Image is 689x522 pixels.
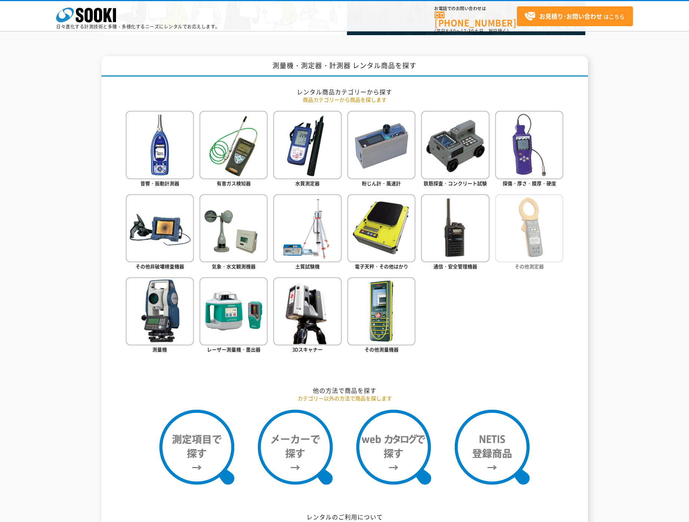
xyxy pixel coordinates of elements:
img: 測量機 [126,277,194,345]
img: 粉じん計・風速計 [347,111,415,179]
span: 17:30 [461,28,474,34]
img: メーカーで探す [258,410,333,485]
span: 測量機 [152,346,167,353]
img: レーザー測量機・墨出器 [199,277,268,345]
a: 土質試験機 [273,194,341,272]
img: その他測量機器 [347,277,415,345]
a: 探傷・厚さ・膜厚・硬度 [495,111,563,188]
a: 有害ガス検知器 [199,111,268,188]
a: 音響・振動計測器 [126,111,194,188]
a: 通信・安全管理機器 [421,194,489,272]
img: 電子天秤・その他はかり [347,194,415,262]
span: 8:50 [446,28,456,34]
span: (平日 ～ 土日、祝日除く) [435,28,509,34]
img: その他測定器 [495,194,563,262]
a: レーザー測量機・墨出器 [199,277,268,355]
h2: レンタル商品カテゴリーから探す [126,88,564,96]
h2: レンタルのご利用について [126,513,564,521]
span: 音響・振動計測器 [140,180,179,187]
p: 日々進化する計測技術と多種・多様化するニーズにレンタルでお応えします。 [56,24,220,29]
a: 電子天秤・その他はかり [347,194,415,272]
span: その他非破壊検査機器 [135,263,184,270]
span: 3Dスキャナー [292,346,323,353]
span: その他測定器 [515,263,544,270]
span: レーザー測量機・墨出器 [207,346,260,353]
img: その他非破壊検査機器 [126,194,194,262]
img: 3Dスキャナー [273,277,341,345]
img: 水質測定器 [273,111,341,179]
a: その他非破壊検査機器 [126,194,194,272]
a: お見積り･お問い合わせはこちら [517,6,633,26]
a: 鉄筋探査・コンクリート試験 [421,111,489,188]
a: その他測量機器 [347,277,415,355]
img: 気象・水文観測機器 [199,194,268,262]
a: 水質測定器 [273,111,341,188]
span: 電子天秤・その他はかり [355,263,408,270]
p: カテゴリー以外の方法で商品を探します [126,394,564,402]
img: 土質試験機 [273,194,341,262]
h1: 測量機・測定器・計測器 レンタル商品を探す [101,56,588,77]
a: 3Dスキャナー [273,277,341,355]
img: 測定項目で探す [159,410,234,485]
span: 鉄筋探査・コンクリート試験 [424,180,487,187]
h2: 他の方法で商品を探す [126,387,564,394]
a: 粉じん計・風速計 [347,111,415,188]
span: その他測量機器 [365,346,399,353]
a: 測量機 [126,277,194,355]
span: 有害ガス検知器 [217,180,251,187]
a: その他測定器 [495,194,563,272]
strong: お見積り･お問い合わせ [539,12,602,21]
a: 気象・水文観測機器 [199,194,268,272]
span: 気象・水文観測機器 [212,263,256,270]
span: 粉じん計・風速計 [362,180,401,187]
img: webカタログで探す [356,410,431,485]
span: お電話でのお問い合わせは [435,6,517,11]
p: 商品カテゴリーから商品を探します [126,96,564,104]
img: 有害ガス検知器 [199,111,268,179]
a: [PHONE_NUMBER] [435,12,517,27]
img: 鉄筋探査・コンクリート試験 [421,111,489,179]
span: 土質試験機 [295,263,320,270]
img: NETIS登録商品 [455,410,530,485]
span: 探傷・厚さ・膜厚・硬度 [503,180,556,187]
span: はこちら [524,11,625,22]
span: 通信・安全管理機器 [433,263,477,270]
img: 音響・振動計測器 [126,111,194,179]
img: 探傷・厚さ・膜厚・硬度 [495,111,563,179]
span: 水質測定器 [295,180,320,187]
img: 通信・安全管理機器 [421,194,489,262]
